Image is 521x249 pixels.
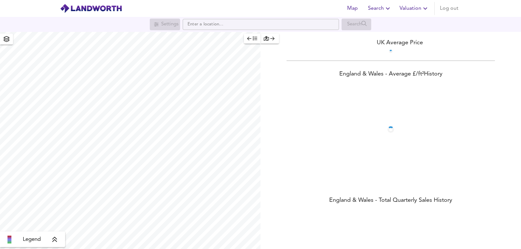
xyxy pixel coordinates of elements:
div: Search for a location first or explore the map [150,19,180,30]
span: Log out [440,4,458,13]
button: Valuation [397,2,432,15]
div: England & Wales - Average £/ ft² History [260,70,521,79]
span: Legend [23,236,41,243]
span: Valuation [400,4,429,13]
button: Search [365,2,394,15]
input: Enter a location... [183,19,339,30]
button: Log out [437,2,461,15]
div: Search for a location first or explore the map [342,19,371,30]
span: Search [368,4,392,13]
div: England & Wales - Total Quarterly Sales History [260,196,521,205]
span: Map [345,4,360,13]
img: logo [60,4,122,13]
button: Map [342,2,363,15]
div: UK Average Price [260,38,521,47]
